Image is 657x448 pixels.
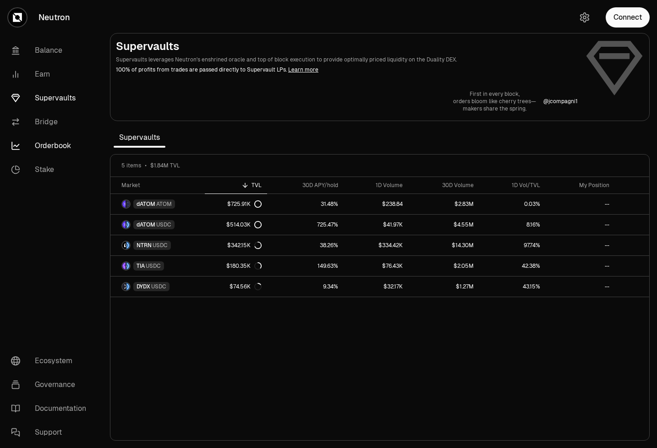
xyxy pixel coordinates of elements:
span: $1.84M TVL [150,162,180,169]
a: NTRN LogoUSDC LogoNTRNUSDC [110,235,205,255]
p: orders bloom like cherry trees— [453,98,536,105]
a: dATOM LogoUSDC LogodATOMUSDC [110,215,205,235]
div: 1D Volume [349,182,403,189]
a: $41.97K [344,215,408,235]
span: TIA [137,262,145,270]
a: Ecosystem [4,349,99,373]
a: $2.83M [408,194,479,214]
img: USDC Logo [126,283,130,290]
a: $76.43K [344,256,408,276]
img: ATOM Logo [126,200,130,208]
div: 30D Volume [414,182,474,189]
p: Supervaults leverages Neutron's enshrined oracle and top of block execution to provide optimally ... [116,55,578,64]
a: $32.17K [344,277,408,297]
span: DYDX [137,283,150,290]
a: DYDX LogoUSDC LogoDYDXUSDC [110,277,205,297]
a: -- [546,194,615,214]
a: Balance [4,39,99,62]
span: USDC [146,262,161,270]
div: TVL [210,182,262,189]
span: USDC [156,221,171,228]
a: 9.34% [267,277,344,297]
img: USDC Logo [126,262,130,270]
span: USDC [153,242,168,249]
a: 725.47% [267,215,344,235]
img: dATOM Logo [122,200,126,208]
a: 0.03% [479,194,546,214]
div: $514.03K [226,221,262,228]
div: Market [121,182,199,189]
a: Earn [4,62,99,86]
a: 97.74% [479,235,546,255]
h2: Supervaults [116,39,578,54]
a: Learn more [288,66,318,73]
a: Support [4,420,99,444]
a: Stake [4,158,99,182]
a: $238.84 [344,194,408,214]
div: My Position [551,182,609,189]
img: dATOM Logo [122,221,126,228]
a: Governance [4,373,99,397]
a: First in every block,orders bloom like cherry trees—makers share the spring. [453,90,536,112]
a: Supervaults [4,86,99,110]
a: $1.27M [408,277,479,297]
a: 42.38% [479,256,546,276]
a: -- [546,215,615,235]
a: Orderbook [4,134,99,158]
a: $180.35K [205,256,267,276]
a: -- [546,277,615,297]
a: TIA LogoUSDC LogoTIAUSDC [110,256,205,276]
div: $74.56K [230,283,262,290]
a: Documentation [4,397,99,420]
img: TIA Logo [122,262,126,270]
a: @jcompagni1 [543,98,578,105]
a: $74.56K [205,277,267,297]
a: $4.55M [408,215,479,235]
a: -- [546,235,615,255]
a: 8.16% [479,215,546,235]
img: NTRN Logo [122,242,126,249]
span: USDC [151,283,166,290]
span: dATOM [137,200,155,208]
img: USDC Logo [126,242,130,249]
a: 31.48% [267,194,344,214]
span: Supervaults [114,128,165,147]
img: USDC Logo [126,221,130,228]
div: $342.15K [227,242,262,249]
div: 30D APY/hold [273,182,338,189]
span: ATOM [156,200,172,208]
a: $2.05M [408,256,479,276]
span: dATOM [137,221,155,228]
a: $725.91K [205,194,267,214]
a: $334.42K [344,235,408,255]
p: @ jcompagni1 [543,98,578,105]
a: $514.03K [205,215,267,235]
a: $342.15K [205,235,267,255]
a: -- [546,256,615,276]
p: 100% of profits from trades are passed directly to Supervault LPs. [116,66,578,74]
a: $14.30M [408,235,479,255]
p: First in every block, [453,90,536,98]
a: 149.63% [267,256,344,276]
div: 1D Vol/TVL [485,182,540,189]
button: Connect [606,7,650,28]
img: DYDX Logo [122,283,126,290]
div: $180.35K [226,262,262,270]
a: 43.15% [479,277,546,297]
p: makers share the spring. [453,105,536,112]
a: dATOM LogoATOM LogodATOMATOM [110,194,205,214]
a: Bridge [4,110,99,134]
span: NTRN [137,242,152,249]
div: $725.91K [227,200,262,208]
a: 38.26% [267,235,344,255]
span: 5 items [121,162,141,169]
